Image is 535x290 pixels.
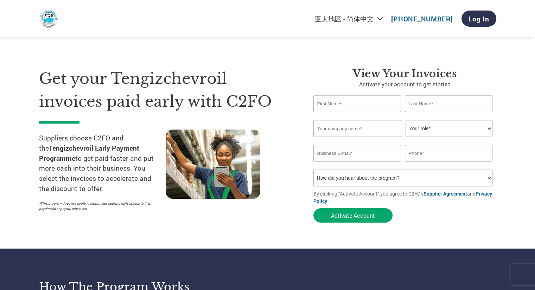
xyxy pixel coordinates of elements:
[313,95,401,112] input: First Name*
[313,80,496,88] p: Activate your account to get started
[313,113,401,117] div: Invalid first name or first name is too long
[405,145,493,162] input: Phone*
[313,190,492,204] a: Privacy Policy
[405,113,493,117] div: Invalid last name or last name is too long
[405,95,493,112] input: Last Name*
[39,67,292,113] h1: Get your Tengizchevroil invoices paid early with C2FO
[391,14,453,23] a: [PHONE_NUMBER]
[39,9,58,28] img: Tengizchevroil
[313,67,496,80] h3: View your invoices
[313,162,401,167] div: Inavlid Email Address
[39,133,166,194] p: Suppliers choose C2FO and the to get paid faster and put more cash into their business. You selec...
[313,190,496,205] p: By clicking "Activate Account" you agree to C2FO's and
[313,120,402,137] input: Your company name*
[405,162,493,167] div: Inavlid Phone Number
[39,144,139,163] strong: Tengizchevroil Early Payment Programme
[313,145,401,162] input: Invalid Email format
[39,201,159,211] p: *This program does not apply to employees seeking early access to their paychecks or payroll adva...
[461,11,496,27] a: Log In
[166,130,260,199] img: supply chain worker
[313,208,393,223] button: Activate Account
[423,190,467,197] a: Supplier Agreement
[313,138,493,142] div: Invalid company name or company name is too long
[406,120,492,137] select: Title/Role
